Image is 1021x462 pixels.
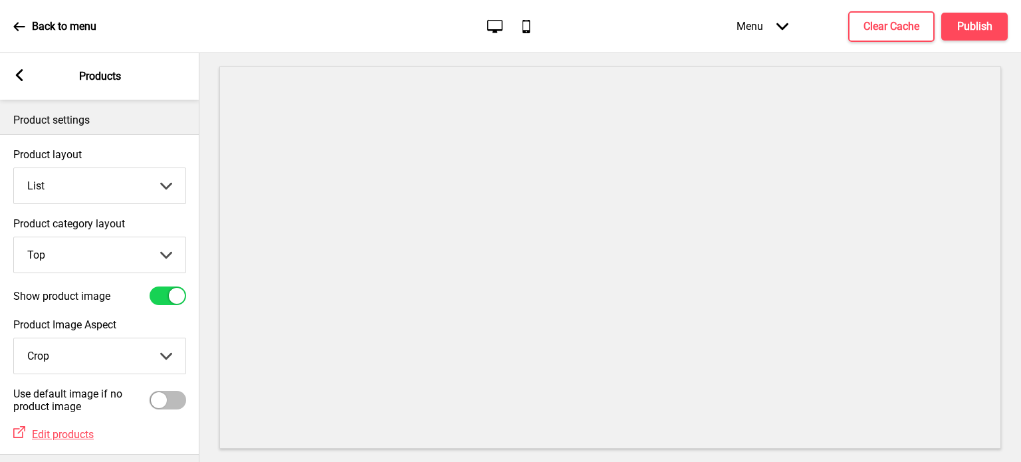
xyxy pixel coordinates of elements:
p: Product settings [13,113,186,128]
label: Product Image Aspect [13,318,186,331]
label: Show product image [13,290,110,302]
div: Menu [723,7,802,46]
a: Back to menu [13,9,96,45]
p: Back to menu [32,19,96,34]
button: Publish [941,13,1008,41]
button: Clear Cache [848,11,935,42]
span: Edit products [32,428,94,441]
a: Edit products [25,428,94,441]
label: Product layout [13,148,186,161]
label: Use default image if no product image [13,388,150,413]
h4: Publish [957,19,992,34]
label: Product category layout [13,217,186,230]
p: Products [79,69,121,84]
h4: Clear Cache [863,19,919,34]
